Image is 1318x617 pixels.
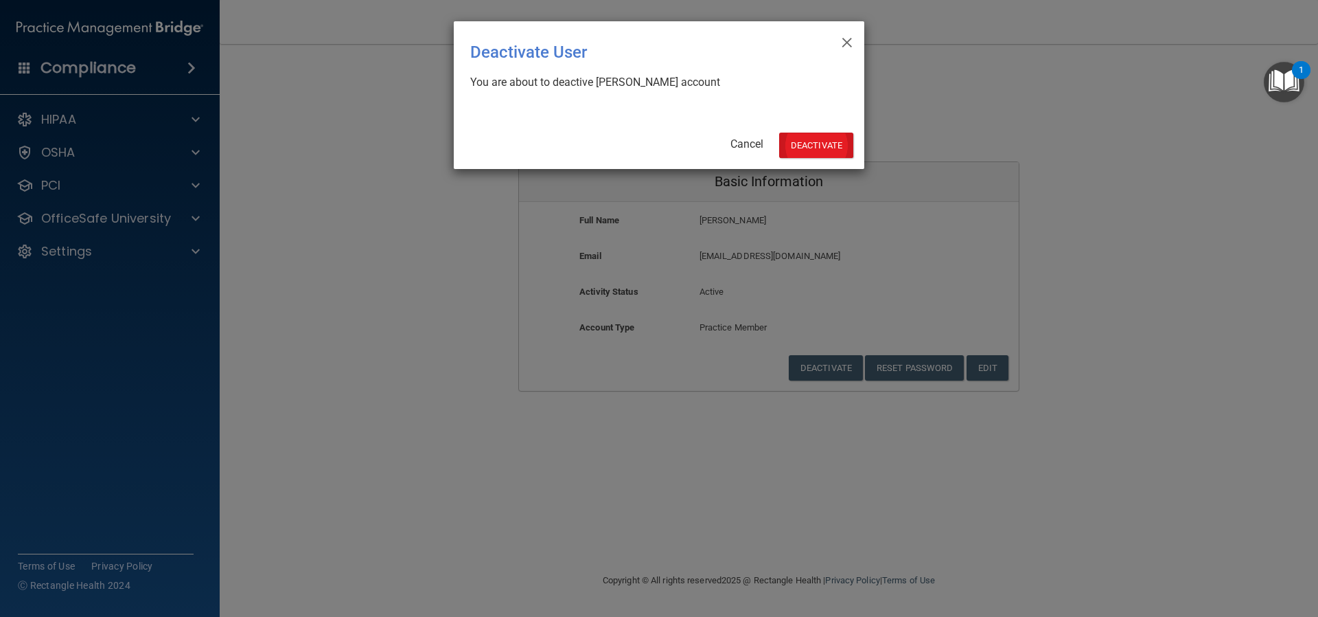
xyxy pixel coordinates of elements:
iframe: Drift Widget Chat Controller [1080,519,1302,574]
span: × [841,27,853,54]
button: Deactivate [779,133,853,158]
button: Open Resource Center, 1 new notification [1264,62,1304,102]
div: 1 [1299,70,1304,88]
div: You are about to deactive [PERSON_NAME] account [470,75,837,90]
div: Deactivate User [470,32,791,72]
a: Cancel [730,137,763,150]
